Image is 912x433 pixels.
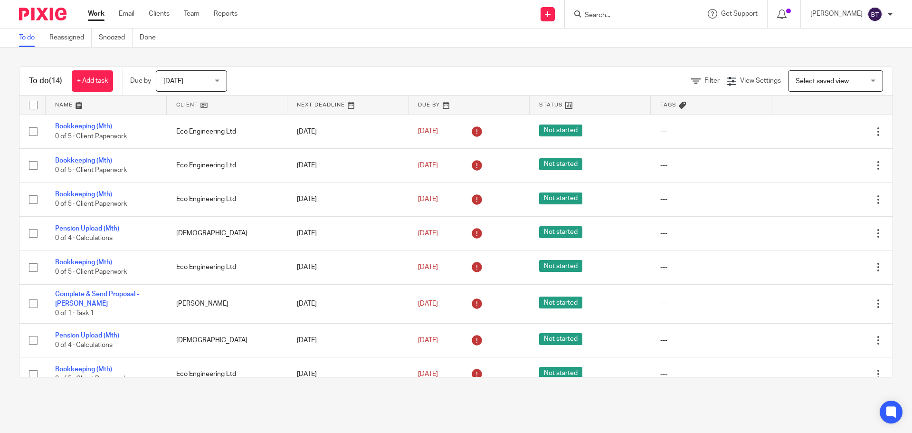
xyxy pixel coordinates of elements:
span: Not started [539,226,582,238]
span: 0 of 5 · Client Paperwork [55,133,127,140]
a: Pension Upload (Mth) [55,332,119,339]
span: View Settings [740,77,781,84]
span: Select saved view [796,78,849,85]
span: [DATE] [418,162,438,169]
span: 0 of 5 · Client Paperwork [55,201,127,208]
div: --- [660,194,762,204]
div: --- [660,127,762,136]
td: [PERSON_NAME] [167,284,288,323]
a: + Add task [72,70,113,92]
a: Complete & Send Proposal - [PERSON_NAME] [55,291,139,307]
a: Reassigned [49,29,92,47]
a: Done [140,29,163,47]
span: Not started [539,297,582,308]
td: Eco Engineering Ltd [167,250,288,284]
span: Not started [539,125,582,136]
span: Not started [539,158,582,170]
td: [DATE] [287,357,408,391]
span: [DATE] [418,337,438,344]
span: [DATE] [418,300,438,307]
div: --- [660,229,762,238]
a: Clients [149,9,170,19]
a: Bookkeeping (Mth) [55,123,112,130]
div: --- [660,161,762,170]
td: Eco Engineering Ltd [167,148,288,182]
p: Due by [130,76,151,86]
td: [DATE] [287,148,408,182]
td: [DATE] [287,323,408,357]
span: 0 of 5 · Client Paperwork [55,376,127,383]
span: 0 of 5 · Client Paperwork [55,167,127,173]
div: --- [660,262,762,272]
a: Pension Upload (Mth) [55,225,119,232]
span: Tags [660,102,676,107]
span: Not started [539,192,582,204]
div: --- [660,369,762,379]
span: [DATE] [418,230,438,237]
td: Eco Engineering Ltd [167,357,288,391]
span: Get Support [721,10,758,17]
div: --- [660,336,762,345]
span: [DATE] [418,264,438,270]
img: Pixie [19,8,66,20]
span: [DATE] [418,371,438,377]
span: Not started [539,333,582,345]
a: To do [19,29,42,47]
span: [DATE] [163,78,183,85]
a: Bookkeeping (Mth) [55,259,112,266]
td: Eco Engineering Ltd [167,115,288,148]
span: 0 of 4 · Calculations [55,235,113,241]
td: [DEMOGRAPHIC_DATA] [167,323,288,357]
td: [DATE] [287,115,408,148]
span: Not started [539,367,582,379]
span: Not started [539,260,582,272]
img: svg%3E [867,7,883,22]
span: 0 of 1 · Task 1 [55,310,94,317]
span: 0 of 5 · Client Paperwork [55,269,127,276]
a: Bookkeeping (Mth) [55,366,112,373]
a: Team [184,9,199,19]
a: Reports [214,9,237,19]
span: (14) [49,77,62,85]
td: [DATE] [287,284,408,323]
td: [DATE] [287,216,408,250]
input: Search [584,11,669,20]
td: Eco Engineering Ltd [167,183,288,216]
a: Work [88,9,104,19]
td: [DEMOGRAPHIC_DATA] [167,216,288,250]
span: 0 of 4 · Calculations [55,342,113,348]
span: [DATE] [418,128,438,135]
span: [DATE] [418,196,438,202]
a: Bookkeeping (Mth) [55,157,112,164]
td: [DATE] [287,183,408,216]
div: --- [660,299,762,308]
td: [DATE] [287,250,408,284]
h1: To do [29,76,62,86]
a: Email [119,9,134,19]
span: Filter [704,77,720,84]
a: Bookkeeping (Mth) [55,191,112,198]
a: Snoozed [99,29,133,47]
p: [PERSON_NAME] [810,9,863,19]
